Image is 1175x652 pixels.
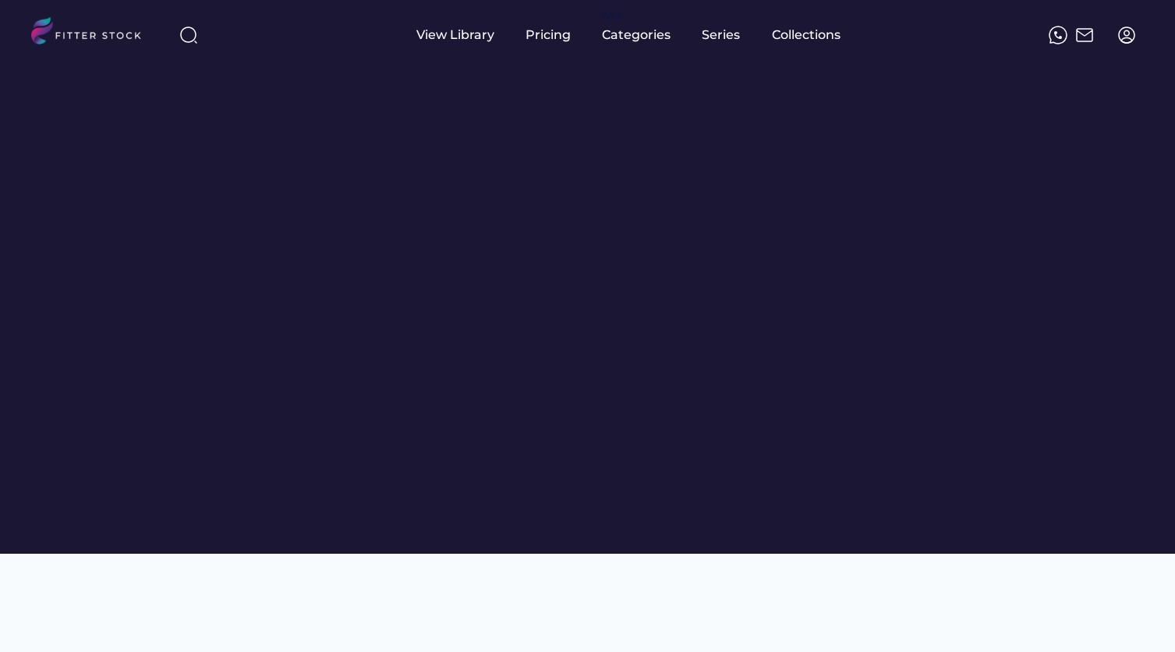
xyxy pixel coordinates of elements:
div: Series [702,27,741,44]
img: Frame%2051.svg [1075,26,1094,44]
div: Categories [602,27,671,44]
img: meteor-icons_whatsapp%20%281%29.svg [1049,26,1067,44]
div: fvck [602,8,622,23]
div: Pricing [526,27,571,44]
img: search-normal%203.svg [179,26,198,44]
div: View Library [416,27,494,44]
img: LOGO.svg [31,17,154,49]
div: Collections [772,27,841,44]
img: profile-circle.svg [1117,26,1136,44]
